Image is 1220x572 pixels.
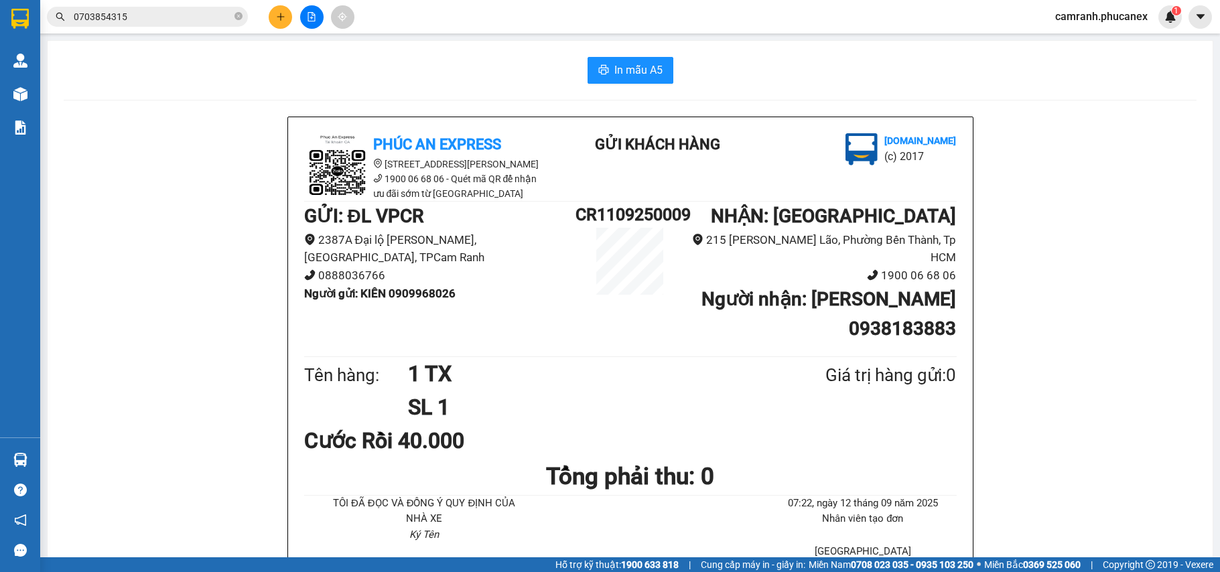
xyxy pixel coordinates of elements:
[555,557,679,572] span: Hỗ trợ kỹ thuật:
[338,12,347,21] span: aim
[1172,6,1181,15] sup: 1
[13,87,27,101] img: warehouse-icon
[234,11,243,23] span: close-circle
[701,288,956,340] b: Người nhận : [PERSON_NAME] 0938183883
[845,133,878,165] img: logo.jpg
[701,557,805,572] span: Cung cấp máy in - giấy in:
[598,64,609,77] span: printer
[614,62,663,78] span: In mẫu A5
[14,514,27,526] span: notification
[1091,557,1093,572] span: |
[276,12,285,21] span: plus
[984,557,1081,572] span: Miền Bắc
[304,269,316,281] span: phone
[56,12,65,21] span: search
[304,157,545,171] li: [STREET_ADDRESS][PERSON_NAME]
[1164,11,1176,23] img: icon-new-feature
[234,12,243,20] span: close-circle
[1174,6,1178,15] span: 1
[769,544,956,560] li: [GEOGRAPHIC_DATA]
[711,205,956,227] b: NHẬN : [GEOGRAPHIC_DATA]
[769,511,956,527] li: Nhân viên tạo đơn
[1195,11,1207,23] span: caret-down
[588,57,673,84] button: printerIn mẫu A5
[373,173,383,183] span: phone
[1023,559,1081,570] strong: 0369 525 060
[331,496,518,527] li: TÔI ĐÃ ĐỌC VÀ ĐỒNG Ý QUY ĐỊNH CỦA NHÀ XE
[867,269,878,281] span: phone
[408,390,760,424] h1: SL 1
[884,135,956,146] b: [DOMAIN_NAME]
[13,54,27,68] img: warehouse-icon
[692,234,703,245] span: environment
[13,453,27,467] img: warehouse-icon
[409,528,439,541] i: Ký Tên
[595,136,720,153] b: Gửi khách hàng
[685,231,957,267] li: 215 [PERSON_NAME] Lão, Phường Bến Thành, Tp HCM
[1044,8,1158,25] span: camranh.phucanex
[14,544,27,557] span: message
[304,287,456,300] b: Người gửi : KIÊN 0909968026
[769,496,956,512] li: 07:22, ngày 12 tháng 09 năm 2025
[11,9,29,29] img: logo-vxr
[851,559,973,570] strong: 0708 023 035 - 0935 103 250
[977,562,981,567] span: ⚪️
[304,458,957,495] h1: Tổng phải thu: 0
[14,484,27,496] span: question-circle
[304,171,545,201] li: 1900 06 68 06 - Quét mã QR để nhận ưu đãi sớm từ [GEOGRAPHIC_DATA]
[575,202,684,228] h1: CR1109250009
[689,557,691,572] span: |
[304,205,424,227] b: GỬI : ĐL VPCR
[884,148,956,165] li: (c) 2017
[331,5,354,29] button: aim
[307,12,316,21] span: file-add
[304,133,371,200] img: logo.jpg
[304,231,576,267] li: 2387A Đại lộ [PERSON_NAME], [GEOGRAPHIC_DATA], TPCam Ranh
[373,136,501,153] b: Phúc An Express
[408,357,760,390] h1: 1 TX
[1146,560,1155,569] span: copyright
[373,159,383,168] span: environment
[74,9,232,24] input: Tìm tên, số ĐT hoặc mã đơn
[760,362,956,389] div: Giá trị hàng gửi: 0
[621,559,679,570] strong: 1900 633 818
[304,424,519,457] div: Cước Rồi 40.000
[300,5,324,29] button: file-add
[304,362,409,389] div: Tên hàng:
[13,121,27,135] img: solution-icon
[304,267,576,285] li: 0888036766
[269,5,292,29] button: plus
[1189,5,1212,29] button: caret-down
[685,267,957,285] li: 1900 06 68 06
[809,557,973,572] span: Miền Nam
[304,234,316,245] span: environment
